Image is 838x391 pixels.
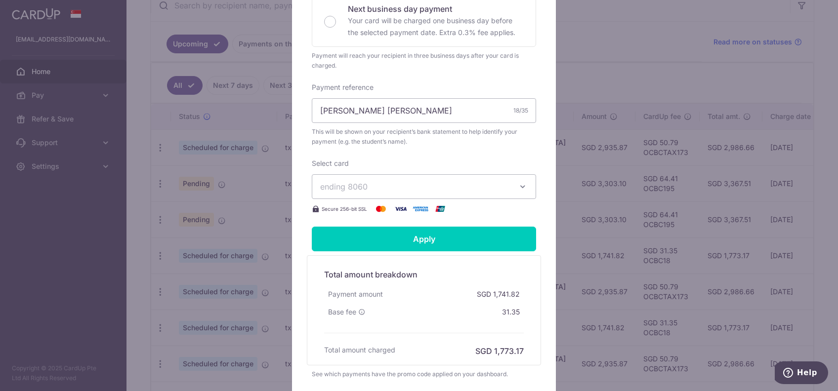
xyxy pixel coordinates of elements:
[324,285,387,303] div: Payment amount
[320,182,368,192] span: ending 8060
[430,203,450,215] img: UnionPay
[312,82,374,92] label: Payment reference
[324,269,524,280] h5: Total amount breakdown
[324,345,395,355] h6: Total amount charged
[513,106,528,116] div: 18/35
[312,127,536,147] span: This will be shown on your recipient’s bank statement to help identify your payment (e.g. the stu...
[775,361,828,386] iframe: Opens a widget where you can find more information
[391,203,411,215] img: Visa
[348,15,524,39] p: Your card will be charged one business day before the selected payment date. Extra 0.3% fee applies.
[312,158,349,168] label: Select card
[475,345,524,357] h6: SGD 1,773.17
[312,174,536,199] button: ending 8060
[312,51,536,71] div: Payment will reach your recipient in three business days after your card is charged.
[312,369,536,379] div: See which payments have the promo code applied on your dashboard.
[312,227,536,251] input: Apply
[371,203,391,215] img: Mastercard
[411,203,430,215] img: American Express
[498,303,524,321] div: 31.35
[328,307,356,317] span: Base fee
[322,205,367,213] span: Secure 256-bit SSL
[473,285,524,303] div: SGD 1,741.82
[348,3,524,15] p: Next business day payment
